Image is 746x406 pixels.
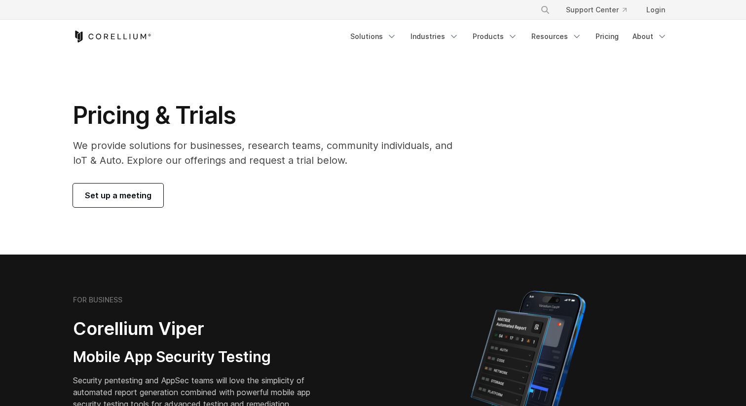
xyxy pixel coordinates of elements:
div: Navigation Menu [528,1,673,19]
a: Products [467,28,523,45]
h1: Pricing & Trials [73,101,466,130]
a: Login [638,1,673,19]
a: Pricing [590,28,625,45]
span: Set up a meeting [85,189,151,201]
p: We provide solutions for businesses, research teams, community individuals, and IoT & Auto. Explo... [73,138,466,168]
h2: Corellium Viper [73,318,326,340]
button: Search [536,1,554,19]
a: Resources [525,28,588,45]
a: Corellium Home [73,31,151,42]
h3: Mobile App Security Testing [73,348,326,367]
a: About [627,28,673,45]
a: Set up a meeting [73,184,163,207]
a: Solutions [344,28,403,45]
div: Navigation Menu [344,28,673,45]
a: Industries [405,28,465,45]
a: Support Center [558,1,634,19]
h6: FOR BUSINESS [73,295,122,304]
